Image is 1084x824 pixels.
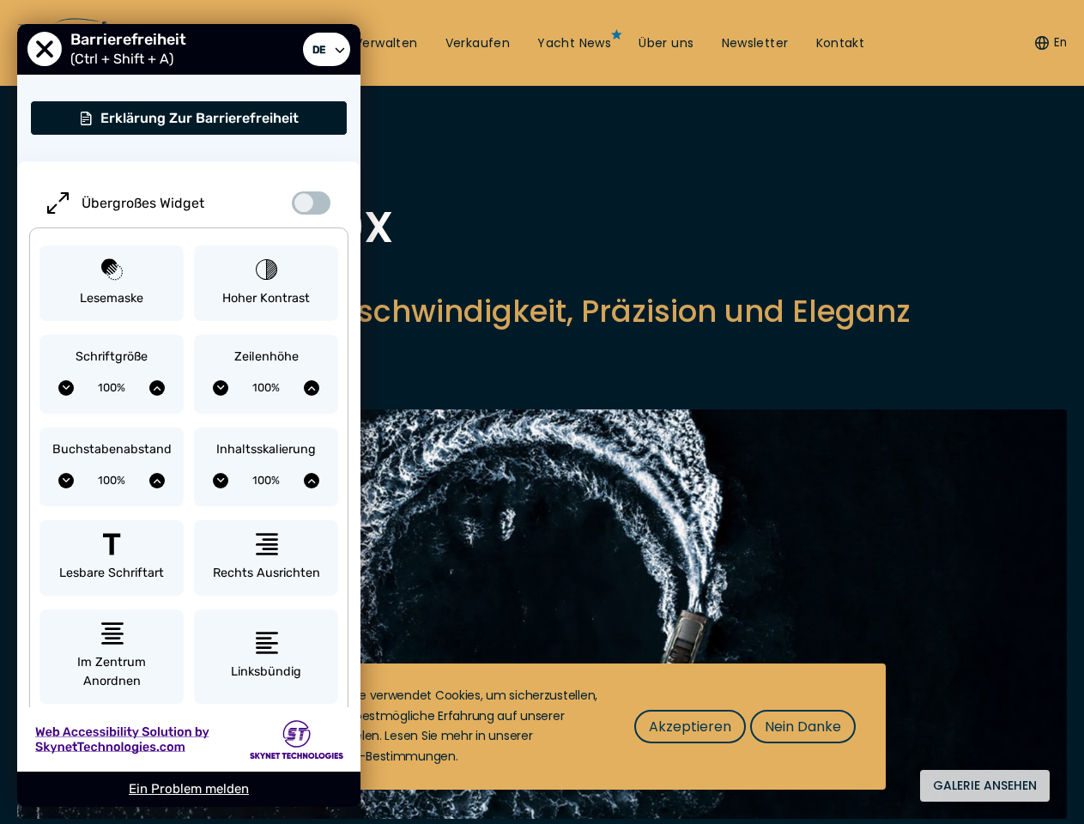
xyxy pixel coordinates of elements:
[17,409,1067,819] img: Merk&Merk
[34,724,209,755] img: Web Accessibility Solution by Skynet Technologies
[303,33,350,67] a: Sprache auswählen
[70,51,182,67] span: (Ctrl + Shift + A)
[74,375,149,401] span: Aktuelle Schriftgröße
[58,473,74,488] button: Buchstabenabstand verringern
[194,520,338,597] button: Rechts ausrichten
[17,206,911,249] h1: Performance 90X
[194,609,338,704] button: Linksbündig
[765,716,841,737] span: Nein Danke
[39,245,184,322] button: Lesemaske
[750,710,856,743] button: Nein Danke
[27,33,62,67] button: Schließen Sie das Menü 'Eingabehilfen'.
[216,440,316,459] span: Inhaltsskalierung
[304,380,319,396] button: Erhöhen Sie die Zeilenhöhe
[74,468,149,494] span: Aktueller Buchstabenabstand
[30,100,348,136] button: Erklärung zur Barrierefreiheit
[634,710,746,743] button: Akzeptieren
[58,380,74,396] button: Verringern Sie die Schriftgröße
[129,781,249,797] a: Ein Problem melden
[194,245,338,322] button: Hoher Kontrast
[17,707,360,772] a: Web Accessibility Solution by Skynet Technologies Skynet
[52,440,172,459] span: Buchstabenabstand
[445,35,511,52] a: Verkaufen
[722,35,789,52] a: Newsletter
[285,748,456,765] a: Datenschutz-Bestimmungen
[82,195,204,211] span: Übergroßes Widget
[213,380,228,396] button: Zeilenhöhe verringern
[228,468,304,494] span: Aktuelle Inhaltsskalierung
[39,520,184,597] button: Lesbare Schriftart
[1035,34,1067,51] button: En
[354,35,418,52] a: Verwalten
[537,35,611,52] a: Yacht News
[285,686,600,767] div: Diese Website verwendet Cookies, um sicherzustellen, dass Sie die bestmögliche Erfahrung auf unse...
[39,609,184,704] button: Im Zentrum anordnen
[250,720,343,759] img: Skynet
[76,348,148,367] span: Schriftgröße
[17,290,911,332] h2: Neue Maßstäbe für Geschwindigkeit, Präzision und Eleganz
[639,35,693,52] a: Über uns
[304,473,319,488] button: Inhaltsskalierung erhöhen
[17,24,360,807] div: User Preferences
[234,348,299,367] span: Zeilenhöhe
[213,473,228,488] button: Inhaltsskalierung verringern
[649,716,731,737] span: Akzeptieren
[228,375,304,401] span: Aktuelle Zeilenhöhe
[920,770,1050,802] button: Galerie ansehen
[308,39,330,60] span: de
[100,110,299,126] span: Erklärung zur Barrierefreiheit
[816,35,865,52] a: Kontakt
[70,30,195,49] span: Barrierefreiheit
[149,473,165,488] button: Erhöhen Sie den Buchstabenabstand
[149,380,165,396] button: Schriftgröße vergrößern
